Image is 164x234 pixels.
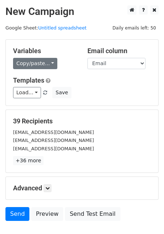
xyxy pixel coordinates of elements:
[128,199,164,234] iframe: Chat Widget
[13,87,41,98] a: Load...
[65,207,120,221] a: Send Test Email
[5,25,87,31] small: Google Sheet:
[5,5,159,18] h2: New Campaign
[13,117,151,125] h5: 39 Recipients
[13,156,44,165] a: +36 more
[110,25,159,31] a: Daily emails left: 50
[13,47,77,55] h5: Variables
[13,138,94,143] small: [EMAIL_ADDRESS][DOMAIN_NAME]
[13,146,94,151] small: [EMAIL_ADDRESS][DOMAIN_NAME]
[13,184,151,192] h5: Advanced
[31,207,63,221] a: Preview
[38,25,86,31] a: Untitled spreadsheet
[13,130,94,135] small: [EMAIL_ADDRESS][DOMAIN_NAME]
[13,58,57,69] a: Copy/paste...
[5,207,29,221] a: Send
[52,87,71,98] button: Save
[110,24,159,32] span: Daily emails left: 50
[13,76,44,84] a: Templates
[87,47,151,55] h5: Email column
